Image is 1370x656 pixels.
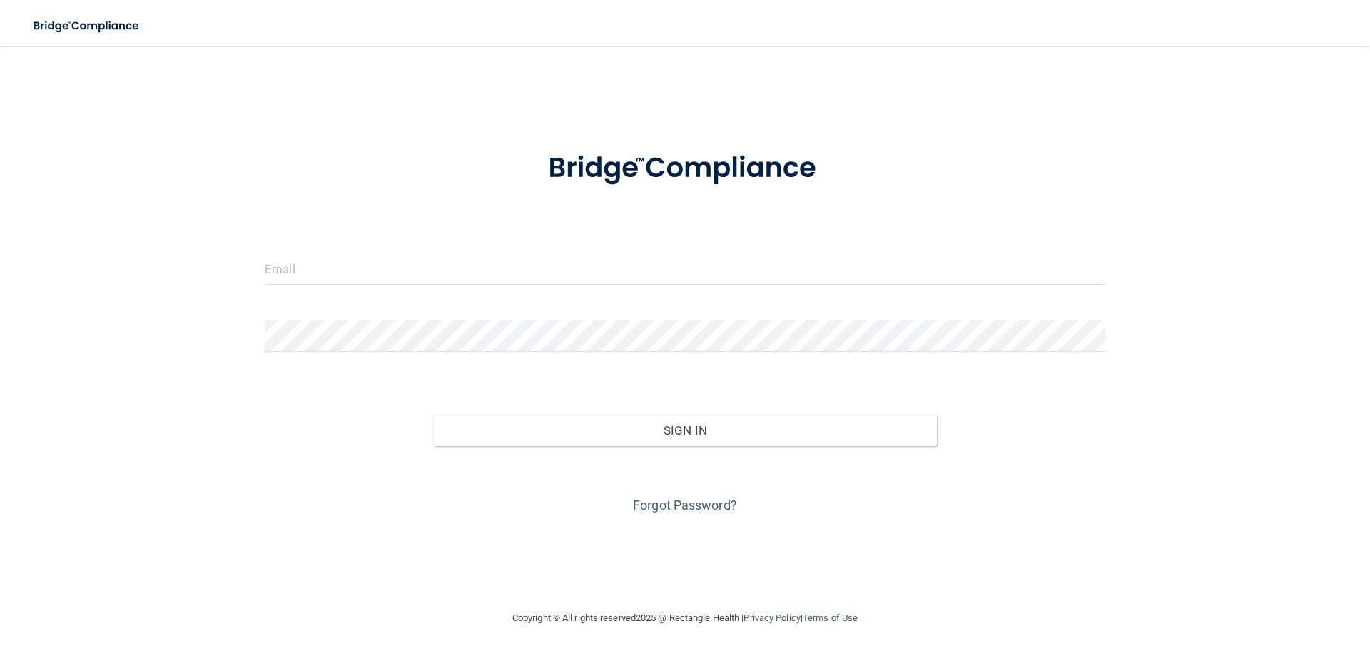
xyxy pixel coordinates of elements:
[265,253,1105,285] input: Email
[633,498,737,513] a: Forgot Password?
[803,612,858,623] a: Terms of Use
[519,131,851,206] img: bridge_compliance_login_screen.278c3ca4.svg
[21,11,153,41] img: bridge_compliance_login_screen.278c3ca4.svg
[425,595,945,641] div: Copyright © All rights reserved 2025 @ Rectangle Health | |
[744,612,800,623] a: Privacy Policy
[433,415,938,446] button: Sign In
